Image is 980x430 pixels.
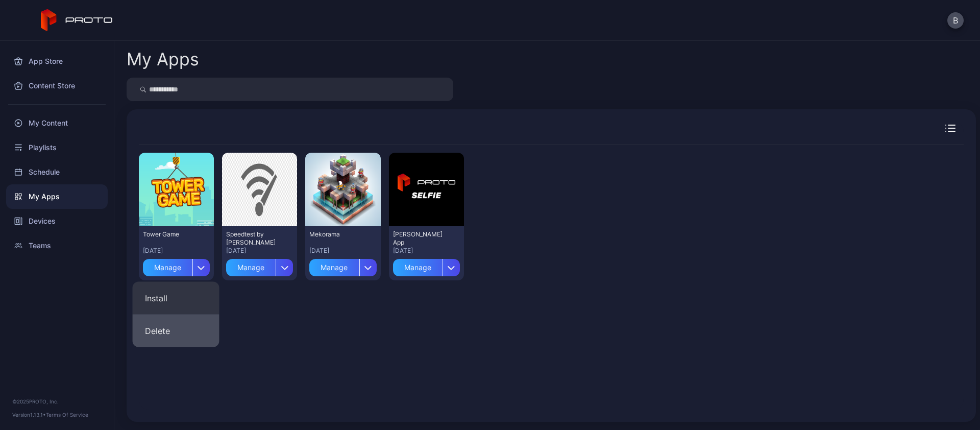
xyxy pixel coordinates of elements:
[127,51,199,68] div: My Apps
[309,247,376,255] div: [DATE]
[309,259,359,276] div: Manage
[947,12,964,29] button: B
[46,412,88,418] a: Terms Of Service
[143,259,192,276] div: Manage
[6,184,108,209] a: My Apps
[12,397,102,405] div: © 2025 PROTO, Inc.
[6,74,108,98] a: Content Store
[6,233,108,258] a: Teams
[393,259,443,276] div: Manage
[6,135,108,160] a: Playlists
[143,230,199,238] div: Tower Game
[226,259,276,276] div: Manage
[143,247,210,255] div: [DATE]
[226,230,282,247] div: Speedtest by Ookla
[133,282,219,315] button: Install
[6,111,108,135] a: My Content
[309,255,376,276] button: Manage
[6,209,108,233] a: Devices
[143,255,210,276] button: Manage
[393,255,460,276] button: Manage
[12,412,46,418] span: Version 1.13.1 •
[6,160,108,184] a: Schedule
[226,255,293,276] button: Manage
[6,49,108,74] a: App Store
[393,230,449,247] div: David Selfie App
[393,247,460,255] div: [DATE]
[133,315,219,347] button: Delete
[309,230,365,238] div: Mekorama
[226,247,293,255] div: [DATE]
